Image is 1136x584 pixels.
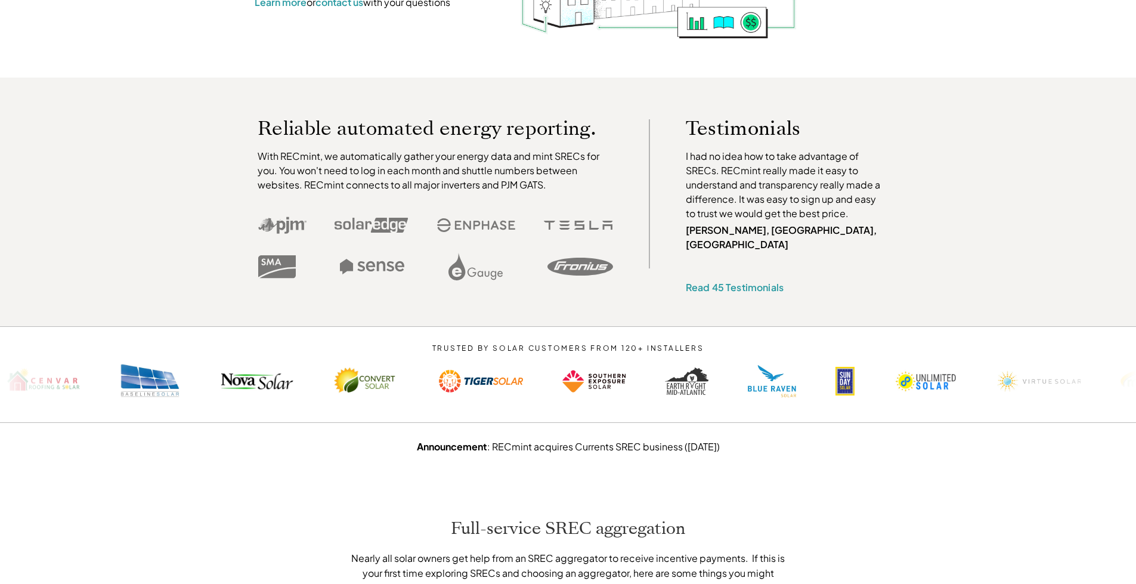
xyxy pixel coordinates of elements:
[686,281,784,293] a: Read 45 Testimonials
[228,517,908,540] h2: Full-service SREC aggregation
[686,223,886,252] p: [PERSON_NAME], [GEOGRAPHIC_DATA], [GEOGRAPHIC_DATA]
[417,440,487,453] strong: Announcement
[686,119,863,137] p: Testimonials
[686,149,886,221] p: I had no idea how to take advantage of SRECs. RECmint really made it easy to understand and trans...
[417,440,720,453] a: Announcement: RECmint acquires Currents SREC business ([DATE])
[258,119,613,137] p: Reliable automated energy reporting.
[258,149,613,192] p: With RECmint, we automatically gather your energy data and mint SRECs for you. You won't need to ...
[396,344,740,353] p: TRUSTED BY SOLAR CUSTOMERS FROM 120+ INSTALLERS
